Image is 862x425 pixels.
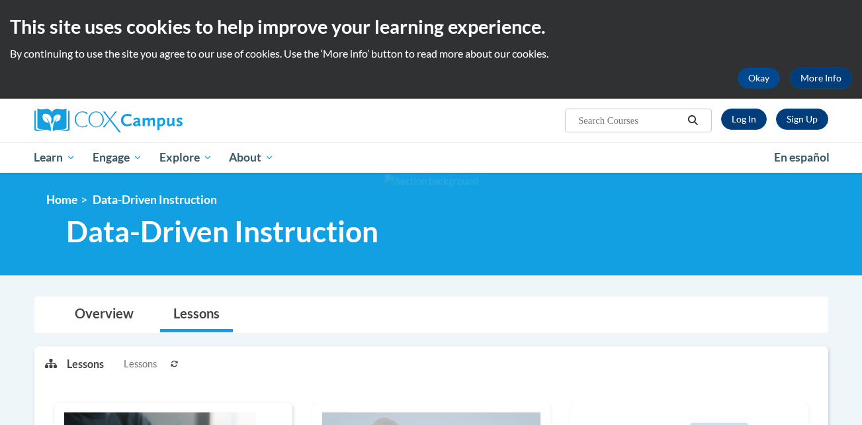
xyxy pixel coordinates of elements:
[790,68,852,89] a: More Info
[26,142,85,173] a: Learn
[34,150,75,165] span: Learn
[10,46,852,61] p: By continuing to use the site you agree to our use of cookies. Use the ‘More info’ button to read...
[46,193,77,207] a: Home
[721,109,767,130] a: Log In
[738,68,780,89] button: Okay
[229,150,274,165] span: About
[776,109,828,130] a: Register
[34,109,286,132] a: Cox Campus
[384,174,478,189] img: Section background
[10,13,852,40] h2: This site uses cookies to help improve your learning experience.
[765,144,838,171] a: En español
[683,113,703,128] button: Search
[774,150,830,164] span: En español
[34,109,183,132] img: Cox Campus
[124,357,157,371] span: Lessons
[159,150,212,165] span: Explore
[220,142,282,173] a: About
[15,142,848,173] div: Main menu
[151,142,221,173] a: Explore
[93,193,217,207] span: Data-Driven Instruction
[160,297,233,332] a: Lessons
[66,214,378,249] span: Data-Driven Instruction
[67,357,104,371] p: Lessons
[577,113,683,128] input: Search Courses
[93,150,142,165] span: Engage
[62,297,147,332] a: Overview
[84,142,151,173] a: Engage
